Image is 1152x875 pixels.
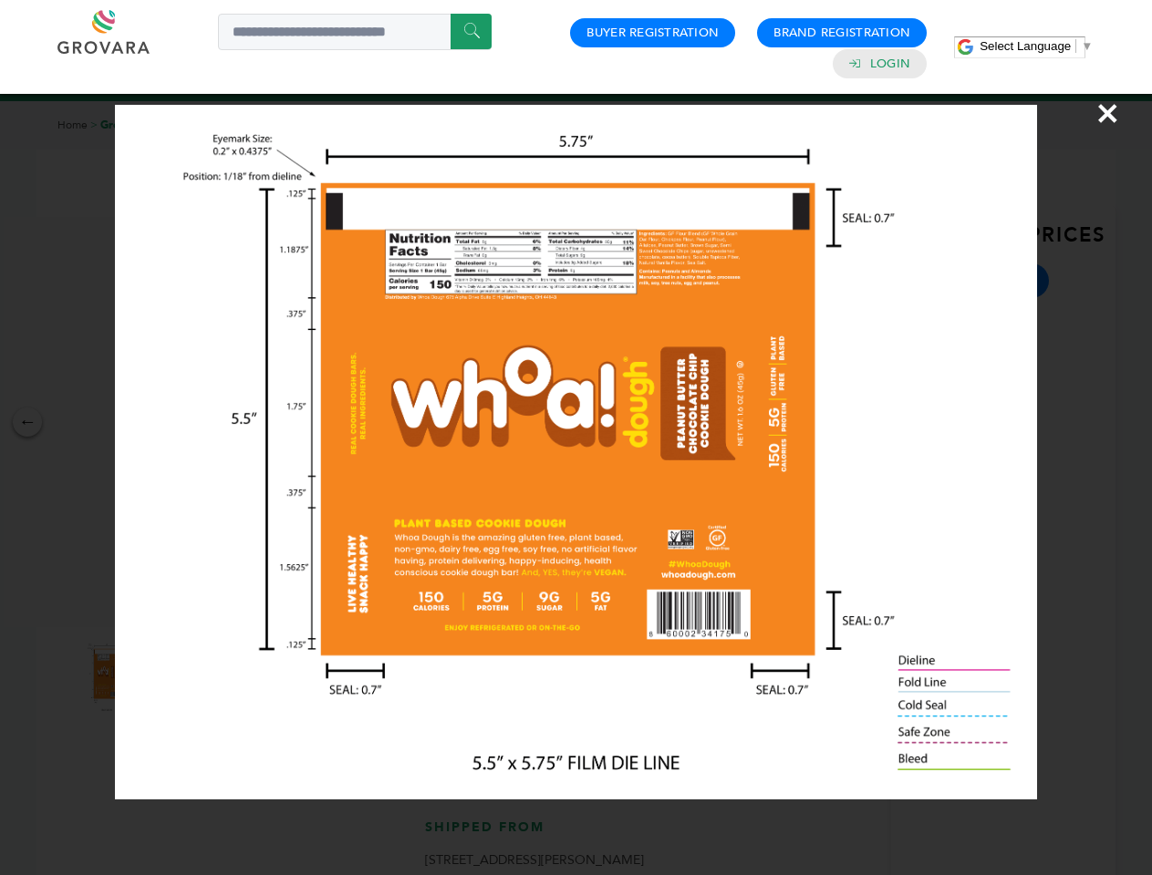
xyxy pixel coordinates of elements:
img: Image Preview [115,105,1036,799]
span: ▼ [1081,39,1093,53]
a: Select Language​ [980,39,1093,53]
span: × [1095,87,1120,139]
a: Brand Registration [773,25,910,41]
span: Select Language [980,39,1071,53]
input: Search a product or brand... [218,14,492,50]
span: ​ [1075,39,1076,53]
a: Buyer Registration [586,25,719,41]
a: Login [870,56,910,72]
